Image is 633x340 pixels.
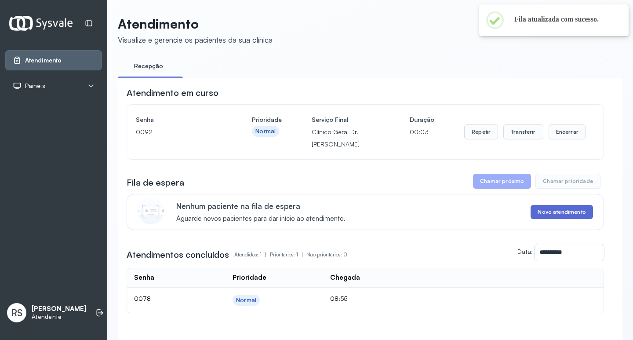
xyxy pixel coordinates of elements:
[517,248,533,255] label: Data:
[233,274,266,282] div: Prioridade
[312,113,380,126] h4: Serviço Final
[32,305,87,313] p: [PERSON_NAME]
[330,295,347,302] span: 08:55
[234,249,270,261] p: Atendidos: 1
[138,198,164,224] img: Imagem de CalloutCard
[134,295,151,302] span: 0078
[464,124,498,139] button: Repetir
[127,249,229,261] h3: Atendimentos concluídos
[306,249,347,261] p: Não prioritários: 0
[176,201,346,211] p: Nenhum paciente na fila de espera
[118,35,273,44] div: Visualize e gerencie os pacientes da sua clínica
[118,59,179,73] a: Recepção
[302,251,303,258] span: |
[25,82,45,90] span: Painéis
[127,87,218,99] h3: Atendimento em curso
[118,16,273,32] p: Atendimento
[270,249,306,261] p: Prioritários: 1
[330,274,360,282] div: Chegada
[503,124,543,139] button: Transferir
[265,251,266,258] span: |
[549,124,586,139] button: Encerrar
[531,205,593,219] button: Novo atendimento
[410,113,434,126] h4: Duração
[252,113,282,126] h4: Prioridade
[514,15,615,24] h2: Fila atualizada com sucesso.
[32,313,87,321] p: Atendente
[236,296,256,304] div: Normal
[127,176,184,189] h3: Fila de espera
[136,113,222,126] h4: Senha
[312,126,380,150] p: Clínico Geral Dr. [PERSON_NAME]
[25,57,62,64] span: Atendimento
[473,174,531,189] button: Chamar próximo
[13,56,95,65] a: Atendimento
[134,274,154,282] div: Senha
[255,128,276,135] div: Normal
[410,126,434,138] p: 00:03
[136,126,222,138] p: 0092
[535,174,600,189] button: Chamar prioridade
[9,16,73,30] img: Logotipo do estabelecimento
[176,215,346,223] span: Aguarde novos pacientes para dar início ao atendimento.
